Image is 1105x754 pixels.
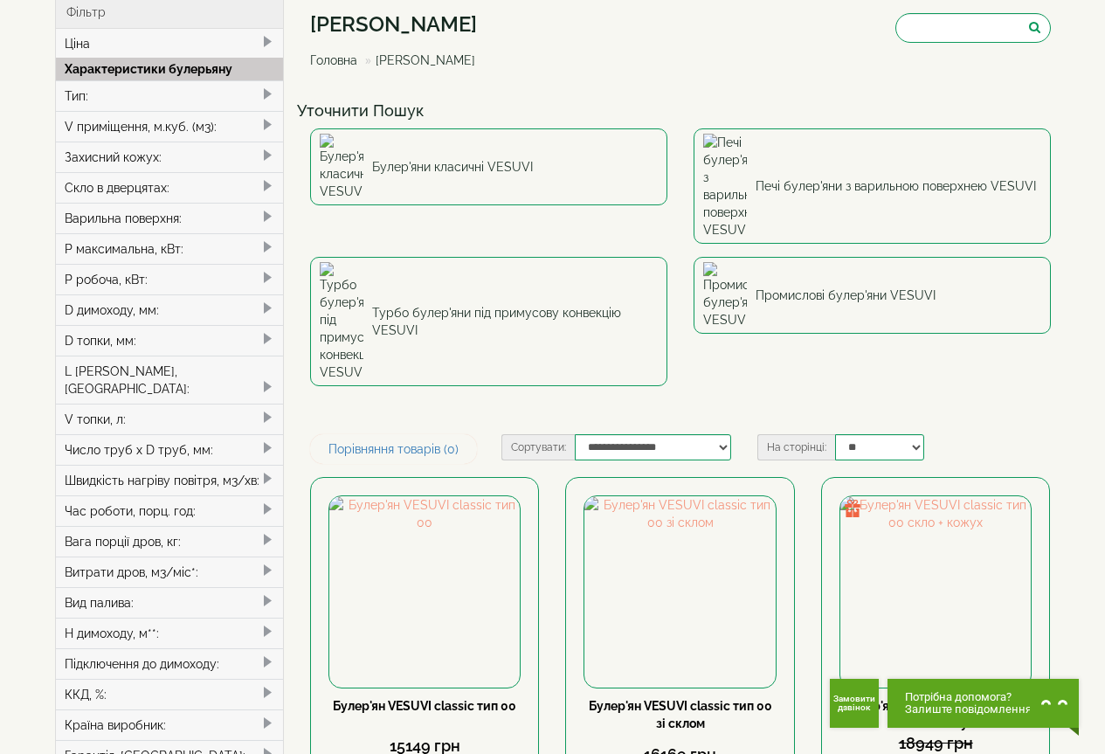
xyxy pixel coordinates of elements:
[887,679,1079,728] button: Chat button
[56,325,284,356] div: D топки, мм:
[56,709,284,740] div: Країна виробник:
[905,691,1032,703] span: Потрібна допомога?
[329,496,520,687] img: Булер'ян VESUVI classic тип 00
[310,128,667,205] a: Булер'яни класичні VESUVI Булер'яни класичні VESUVI
[844,500,861,517] img: gift
[56,434,284,465] div: Число труб x D труб, мм:
[310,257,667,386] a: Турбо булер'яни під примусову конвекцію VESUVI Турбо булер'яни під примусову конвекцію VESUVI
[840,496,1031,687] img: Булер'ян VESUVI classic тип 00 скло + кожух
[584,496,775,687] img: Булер'ян VESUVI classic тип 00 зі склом
[905,703,1032,716] span: Залиште повідомлення
[56,29,284,59] div: Ціна
[56,233,284,264] div: P максимальна, кВт:
[310,13,488,36] h1: [PERSON_NAME]
[297,102,1064,120] h4: Уточнити Пошук
[56,557,284,587] div: Витрати дров, м3/міс*:
[56,526,284,557] div: Вага порції дров, кг:
[56,465,284,495] div: Швидкість нагріву повітря, м3/хв:
[56,142,284,172] div: Захисний кожух:
[320,134,363,200] img: Булер'яни класичні VESUVI
[56,587,284,618] div: Вид палива:
[844,699,1027,730] a: Булер'ян VESUVI classic тип 00 скло + кожух
[56,618,284,648] div: H димоходу, м**:
[589,699,772,730] a: Булер'ян VESUVI classic тип 00 зі склом
[830,695,879,712] span: Замовити дзвінок
[361,52,475,69] li: [PERSON_NAME]
[56,203,284,233] div: Варильна поверхня:
[703,134,747,239] img: Печі булер'яни з варильною поверхнею VESUVI
[56,58,284,80] div: Характеристики булерьяну
[703,262,747,329] img: Промислові булер'яни VESUVI
[757,434,835,460] label: На сторінці:
[694,257,1051,334] a: Промислові булер'яни VESUVI Промислові булер'яни VESUVI
[56,404,284,434] div: V топки, л:
[56,356,284,404] div: L [PERSON_NAME], [GEOGRAPHIC_DATA]:
[501,434,575,460] label: Сортувати:
[56,172,284,203] div: Скло в дверцятах:
[56,679,284,709] div: ККД, %:
[830,679,879,728] button: Get Call button
[56,80,284,111] div: Тип:
[56,495,284,526] div: Час роботи, порц. год:
[694,128,1051,244] a: Печі булер'яни з варильною поверхнею VESUVI Печі булер'яни з варильною поверхнею VESUVI
[56,111,284,142] div: V приміщення, м.куб. (м3):
[320,262,363,381] img: Турбо булер'яни під примусову конвекцію VESUVI
[310,53,357,67] a: Головна
[333,699,516,713] a: Булер'ян VESUVI classic тип 00
[56,648,284,679] div: Підключення до димоходу:
[56,264,284,294] div: P робоча, кВт:
[310,434,477,464] a: Порівняння товарів (0)
[56,294,284,325] div: D димоходу, мм:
